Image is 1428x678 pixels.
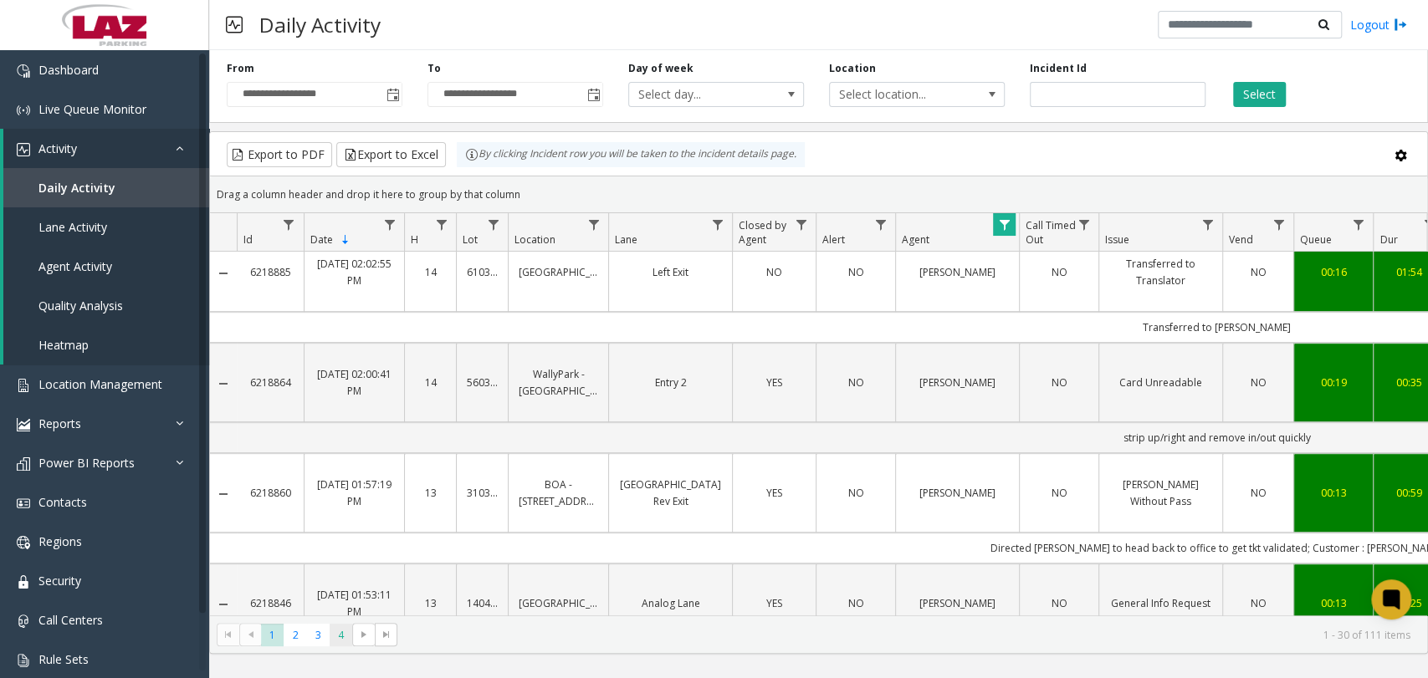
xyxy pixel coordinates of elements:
a: [PERSON_NAME] [906,264,1009,280]
img: 'icon' [17,575,30,589]
span: Toggle popup [584,83,602,106]
a: 610316 [467,264,498,280]
span: Queue [1300,232,1332,247]
label: Day of week [628,61,694,76]
span: Date [310,232,333,247]
a: [GEOGRAPHIC_DATA] Rev Exit [619,477,722,508]
span: Dashboard [38,62,99,78]
a: NO [1233,595,1283,611]
span: Power BI Reports [38,455,135,471]
a: NO [1233,264,1283,280]
img: 'icon' [17,104,30,117]
a: Issue Filter Menu [1196,213,1219,236]
a: Collapse Details [210,598,237,611]
a: Lane Filter Menu [706,213,729,236]
button: Export to PDF [227,142,332,167]
a: [PERSON_NAME] [906,375,1009,390]
img: pageIcon [226,4,243,45]
a: 6218860 [247,485,294,501]
a: YES [743,485,806,501]
span: Lane Activity [38,219,107,235]
button: Select [1233,82,1286,107]
a: [DATE] 02:02:55 PM [315,256,394,288]
a: [PERSON_NAME] [906,485,1009,501]
a: Quality Analysis [3,286,209,325]
button: Export to Excel [336,142,446,167]
a: 00:16 [1304,264,1363,280]
span: Lane [615,232,637,247]
a: Id Filter Menu [278,213,300,236]
a: NO [827,595,885,611]
span: YES [766,486,782,500]
span: Closed by Agent [739,218,786,247]
img: 'icon' [17,497,30,510]
a: Date Filter Menu [378,213,401,236]
span: YES [766,375,782,390]
label: Incident Id [1030,61,1087,76]
a: Closed by Agent Filter Menu [790,213,812,236]
a: [GEOGRAPHIC_DATA] [519,595,598,611]
span: Rule Sets [38,651,89,667]
a: 00:19 [1304,375,1363,390]
img: 'icon' [17,418,30,431]
span: Quality Analysis [38,298,123,314]
span: Location Management [38,376,162,392]
a: H Filter Menu [430,213,453,236]
a: 00:13 [1304,595,1363,611]
a: [DATE] 02:00:41 PM [315,366,394,398]
a: Vend Filter Menu [1267,213,1290,236]
a: Agent Activity [3,247,209,286]
span: Reports [38,415,81,431]
span: NO [766,265,782,279]
a: YES [743,375,806,390]
span: NO [1251,265,1267,279]
span: Call Timed Out [1026,218,1076,247]
span: YES [766,596,782,610]
span: Page 2 [284,624,306,646]
span: Page 3 [307,624,330,646]
a: Call Timed Out Filter Menu [1072,213,1095,236]
a: Location Filter Menu [582,213,605,236]
h3: Daily Activity [251,4,389,45]
a: General Info Request [1109,595,1212,611]
a: Collapse Details [210,487,237,501]
span: Alert [822,232,845,247]
a: 310316 [467,485,498,501]
a: 13 [415,485,446,501]
a: Daily Activity [3,168,209,207]
label: Location [829,61,876,76]
span: Lot [463,232,478,247]
a: 140451 [467,595,498,611]
span: Agent Activity [38,258,112,274]
a: WallyPark - [GEOGRAPHIC_DATA] [519,366,598,398]
a: NO [1233,375,1283,390]
span: Id [243,232,253,247]
a: NO [827,485,885,501]
a: Alert Filter Menu [869,213,892,236]
img: 'icon' [17,614,30,628]
span: NO [1251,375,1267,390]
img: 'icon' [17,64,30,78]
a: [PERSON_NAME] Without Pass [1109,477,1212,508]
span: Security [38,573,81,589]
span: Select location... [830,83,969,106]
span: Vend [1229,232,1253,247]
img: 'icon' [17,536,30,549]
span: NO [1251,486,1267,500]
a: Analog Lane [619,595,722,611]
a: Activity [3,129,209,168]
a: 6218885 [247,264,294,280]
a: Transferred to Translator [1109,256,1212,288]
span: Dur [1379,232,1397,247]
a: NO [1030,375,1088,390]
a: 14 [415,375,446,390]
a: 00:13 [1304,485,1363,501]
a: Entry 2 [619,375,722,390]
a: Card Unreadable [1109,375,1212,390]
a: [GEOGRAPHIC_DATA] [519,264,598,280]
span: H [411,232,418,247]
img: 'icon' [17,457,30,471]
a: NO [1233,485,1283,501]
